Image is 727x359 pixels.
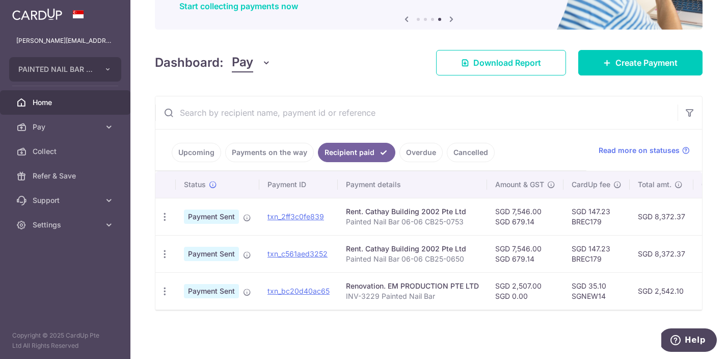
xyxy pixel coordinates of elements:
[563,198,630,235] td: SGD 147.23 BREC179
[33,122,100,132] span: Pay
[184,179,206,190] span: Status
[487,272,563,310] td: SGD 2,507.00 SGD 0.00
[172,143,221,162] a: Upcoming
[346,217,479,227] p: Painted Nail Bar 06-06 CB25-0753
[487,198,563,235] td: SGD 7,546.00 SGD 679.14
[599,145,680,156] span: Read more on statuses
[436,50,566,75] a: Download Report
[267,249,328,258] a: txn_c561aed3252
[184,247,239,261] span: Payment Sent
[267,212,324,221] a: txn_2ff3c0fe839
[487,235,563,272] td: SGD 7,546.00 SGD 679.14
[447,143,495,162] a: Cancelled
[578,50,703,75] a: Create Payment
[33,146,100,157] span: Collect
[338,171,487,198] th: Payment details
[346,254,479,264] p: Painted Nail Bar 06-06 CB25-0650
[563,272,630,310] td: SGD 35.10 SGNEW14
[572,179,610,190] span: CardUp fee
[563,235,630,272] td: SGD 147.23 BREC179
[18,64,94,74] span: PAINTED NAIL BAR 2 PTE. LTD.
[33,97,100,108] span: Home
[630,198,693,235] td: SGD 8,372.37
[12,8,62,20] img: CardUp
[259,171,338,198] th: Payment ID
[33,195,100,206] span: Support
[346,207,479,217] div: Rent. Cathay Building 2002 Pte Ltd
[346,281,479,291] div: Renovation. EM PRODUCTION PTE LTD
[179,1,298,11] a: Start collecting payments now
[473,57,541,69] span: Download Report
[318,143,395,162] a: Recipient paid
[155,54,224,72] h4: Dashboard:
[184,210,239,224] span: Payment Sent
[630,272,693,310] td: SGD 2,542.10
[225,143,314,162] a: Payments on the way
[9,57,121,82] button: PAINTED NAIL BAR 2 PTE. LTD.
[155,96,678,129] input: Search by recipient name, payment id or reference
[33,171,100,181] span: Refer & Save
[661,328,717,354] iframe: Opens a widget where you can find more information
[346,244,479,254] div: Rent. Cathay Building 2002 Pte Ltd
[346,291,479,301] p: INV-3229 Painted Nail Bar
[16,36,114,46] p: [PERSON_NAME][EMAIL_ADDRESS][DOMAIN_NAME]
[184,284,239,298] span: Payment Sent
[33,220,100,230] span: Settings
[495,179,544,190] span: Amount & GST
[599,145,690,156] a: Read more on statuses
[638,179,671,190] span: Total amt.
[232,53,271,72] button: Pay
[232,53,253,72] span: Pay
[399,143,443,162] a: Overdue
[630,235,693,272] td: SGD 8,372.37
[267,287,330,295] a: txn_bc20d40ac65
[615,57,678,69] span: Create Payment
